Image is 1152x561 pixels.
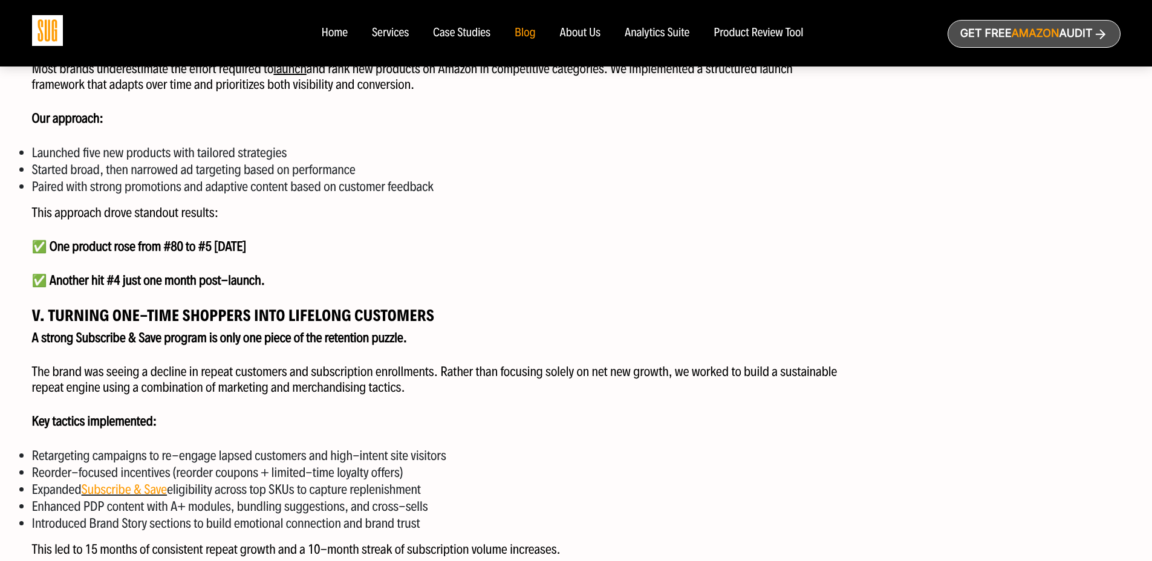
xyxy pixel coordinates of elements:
a: About Us [560,27,601,40]
a: Analytics Suite [625,27,689,40]
a: Subscribe & Save [82,481,168,498]
li: Introduced Brand Story sections to build emotional connection and brand trust [32,515,844,532]
li: Paired with strong promotions and adaptive content based on customer feedback [32,178,844,195]
a: Services [372,27,409,40]
li: Reorder-focused incentives (reorder coupons + limited-time loyalty offers) [32,464,844,481]
li: Expanded eligibility across top SKUs to capture replenishment [32,481,844,498]
span: Amazon [1011,27,1059,40]
a: Get freeAmazonAudit [948,20,1121,48]
a: launch [273,60,307,77]
p: This approach drove standout results: [32,205,844,221]
strong: V. Turning One-Time Shoppers Into Lifelong Customers [32,305,434,325]
strong: ✅ Another hit #4 just one month post-launch. [32,272,265,288]
strong: A strong Subscribe & Save program is only one piece of the retention puzzle. [32,329,408,346]
strong: ✅ One product rose from #80 to #5 [DATE] [32,238,247,255]
p: Most brands underestimate the effort required to and rank new products on Amazon in competitive c... [32,61,844,92]
li: Enhanced PDP content with A+ modules, bundling suggestions, and cross-sells [32,498,844,515]
a: Home [321,27,347,40]
a: Blog [515,27,536,40]
li: Started broad, then narrowed ad targeting based on performance [32,161,844,178]
strong: Key tactics implemented: [32,413,157,429]
p: The brand was seeing a decline in repeat customers and subscription enrollments. Rather than focu... [32,364,844,395]
a: Case Studies [433,27,490,40]
strong: Our approach: [32,110,103,126]
a: Product Review Tool [714,27,803,40]
img: Sug [32,15,63,46]
li: Launched five new products with tailored strategies [32,144,844,161]
p: This led to 15 months of consistent repeat growth and a 10-month streak of subscription volume in... [32,542,844,557]
li: Retargeting campaigns to re-engage lapsed customers and high-intent site visitors [32,447,844,464]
